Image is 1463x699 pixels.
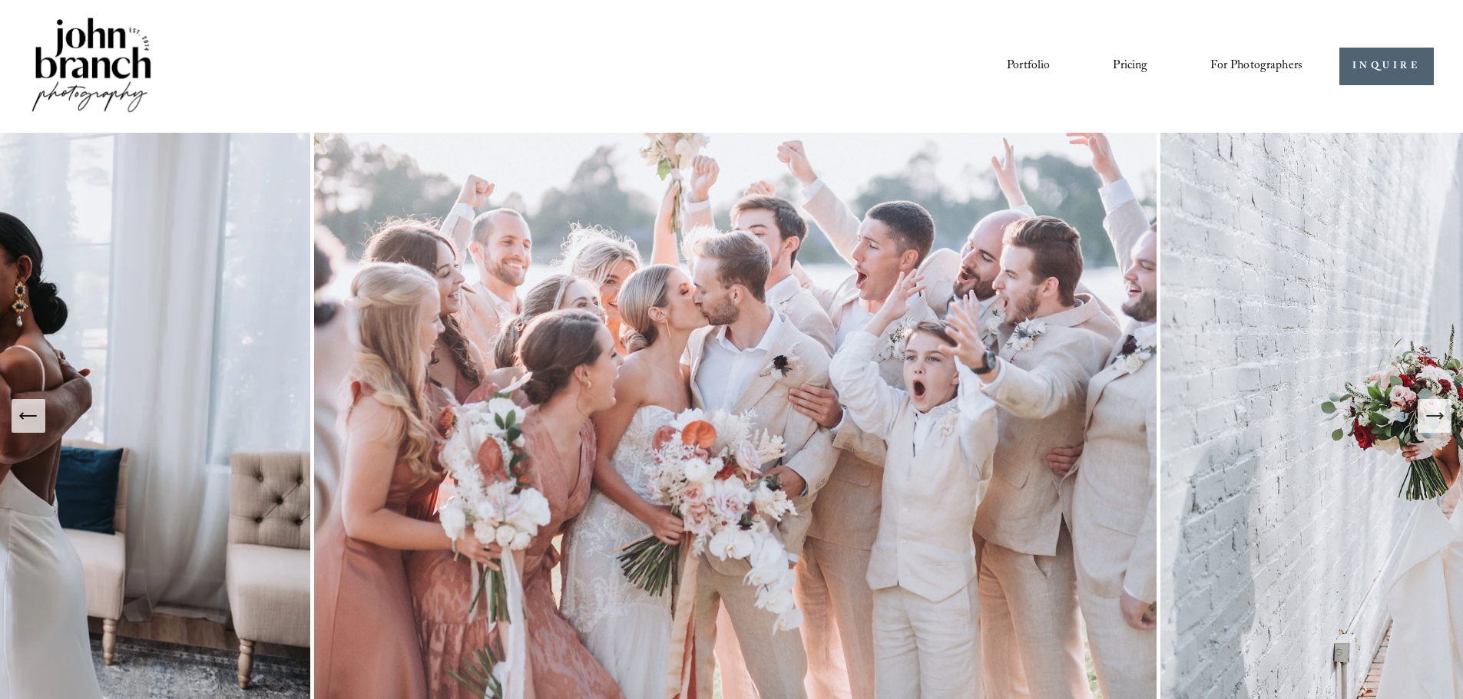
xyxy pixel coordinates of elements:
[1210,53,1302,79] a: folder dropdown
[1418,399,1451,433] button: Next Slide
[1113,53,1147,79] a: Pricing
[1007,53,1050,79] a: Portfolio
[29,15,154,118] img: John Branch IV Photography
[1210,54,1302,78] span: For Photographers
[12,399,45,433] button: Previous Slide
[1339,48,1434,85] a: INQUIRE
[310,133,1160,699] img: A wedding party celebrating outdoors, featuring a bride and groom kissing amidst cheering bridesm...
